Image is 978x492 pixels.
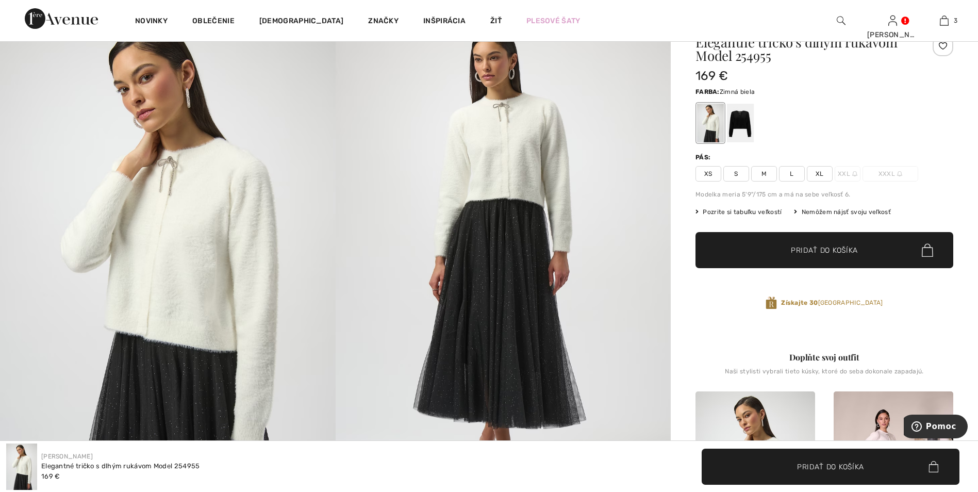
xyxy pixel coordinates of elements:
[695,36,910,62] h1: Elegantné tričko s dlhým rukávom Model 254955
[695,351,953,364] div: Doplňte svoj outfit
[954,16,957,25] span: 3
[867,29,918,40] div: [PERSON_NAME]
[41,461,200,471] div: Elegantné tričko s dlhým rukávom Model 254955
[135,17,168,27] a: Novinky
[490,15,502,26] a: Žiť
[837,14,846,27] img: výskum
[6,444,37,490] img: Hore a reflektory l&eakútne; rukavice a agrave; Mod&egrave; Dlhé rukávy 254955
[781,298,883,307] span: [GEOGRAPHIC_DATA]
[41,453,93,460] a: [PERSON_NAME]
[695,190,953,199] div: Modelka meria 5'9"/175 cm a má na sebe veľkosť 6.
[703,208,782,216] font: Pozrite si tabuľku veľkostí
[695,88,720,95] span: Farba:
[695,232,953,268] button: Pridať do košíka
[919,14,969,27] a: 3
[695,166,721,182] span: XS
[888,14,897,27] img: Moje informácie
[41,472,60,480] span: 169 €
[888,15,897,25] a: Se connecter
[702,449,959,485] button: Pridať do košíka
[192,17,235,27] a: Oblečenie
[852,171,857,176] img: ring-m.svg
[720,88,755,95] span: Zimná biela
[807,166,833,182] span: XL
[781,299,818,306] strong: Získajte 30
[751,166,777,182] span: M
[779,166,805,182] span: L
[802,208,891,216] font: Nemôžem nájsť svoju veľkosť
[695,69,728,83] span: 169 €
[697,104,724,142] div: Blanc d'hiver
[723,166,749,182] span: S
[25,8,98,29] img: 1. avenue
[797,461,864,472] span: Pridať do košíka
[259,17,343,27] a: [DEMOGRAPHIC_DATA]
[897,171,902,176] img: ring-m.svg
[766,296,777,310] img: Récompenses Avenue
[368,17,399,27] a: Značky
[695,153,712,162] div: Pás:
[922,243,933,257] img: Bag.svg
[929,461,938,472] img: Bag.svg
[791,245,858,256] span: Pridať do košíka
[423,17,466,27] span: Inšpirácia
[526,15,581,26] a: Plesové šaty
[878,169,895,178] font: XXXL
[838,169,850,178] font: XXL
[940,14,949,27] img: Môj košík
[727,104,754,142] div: Noir
[904,415,968,440] iframe: Ouvre un widget dans lequel vous pouvez trouver plus d’informations
[695,368,953,383] div: Naši stylisti vybrali tieto kúsky, ktoré do seba dokonale zapadajú.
